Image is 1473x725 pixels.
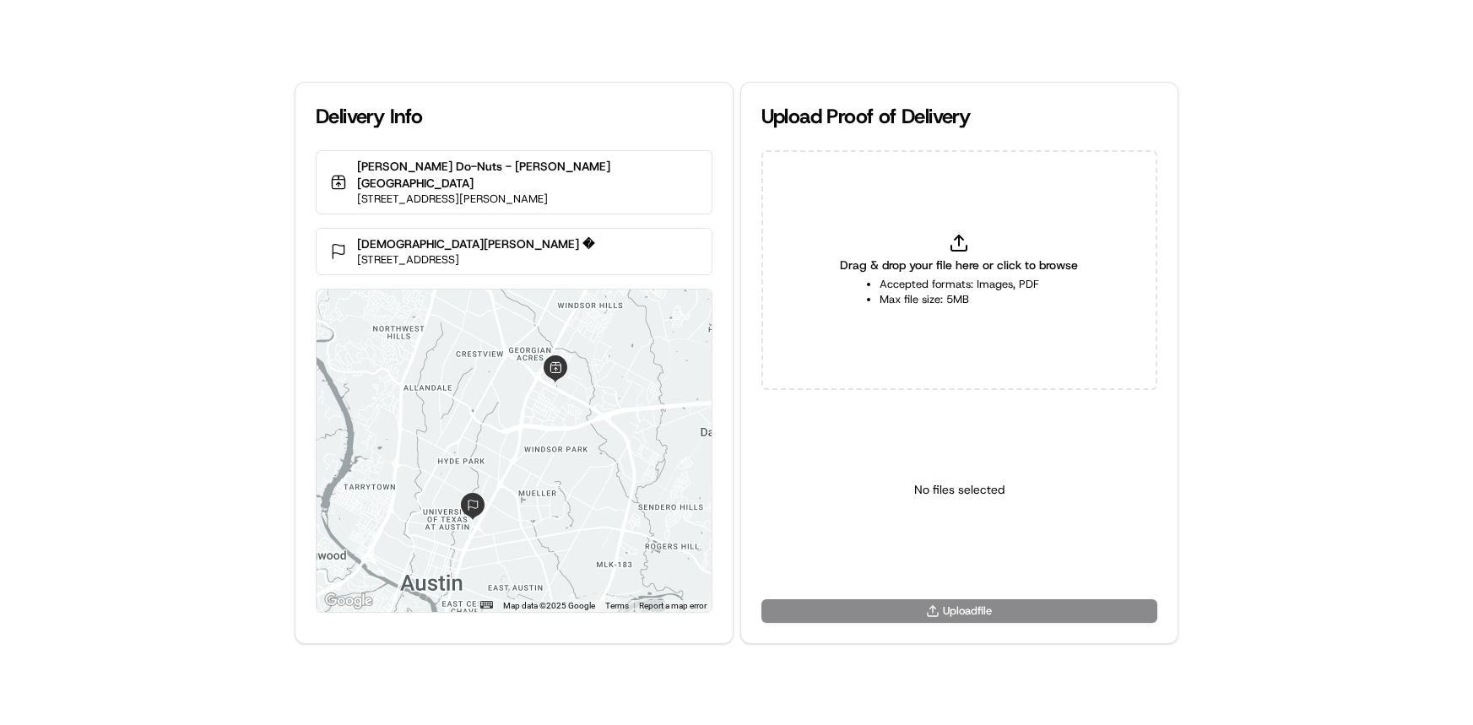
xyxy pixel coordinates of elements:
[357,235,594,252] p: [DEMOGRAPHIC_DATA][PERSON_NAME] �
[357,192,698,207] p: [STREET_ADDRESS][PERSON_NAME]
[761,103,1158,130] div: Upload Proof of Delivery
[316,103,712,130] div: Delivery Info
[321,590,376,612] img: Google
[880,292,1039,307] li: Max file size: 5MB
[840,257,1078,273] span: Drag & drop your file here or click to browse
[480,601,492,609] button: Keyboard shortcuts
[357,252,594,268] p: [STREET_ADDRESS]
[321,590,376,612] a: Open this area in Google Maps (opens a new window)
[503,601,595,610] span: Map data ©2025 Google
[605,601,629,610] a: Terms (opens in new tab)
[914,481,1005,498] p: No files selected
[880,277,1039,292] li: Accepted formats: Images, PDF
[357,158,698,192] p: [PERSON_NAME] Do-Nuts - [PERSON_NAME][GEOGRAPHIC_DATA]
[639,601,707,610] a: Report a map error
